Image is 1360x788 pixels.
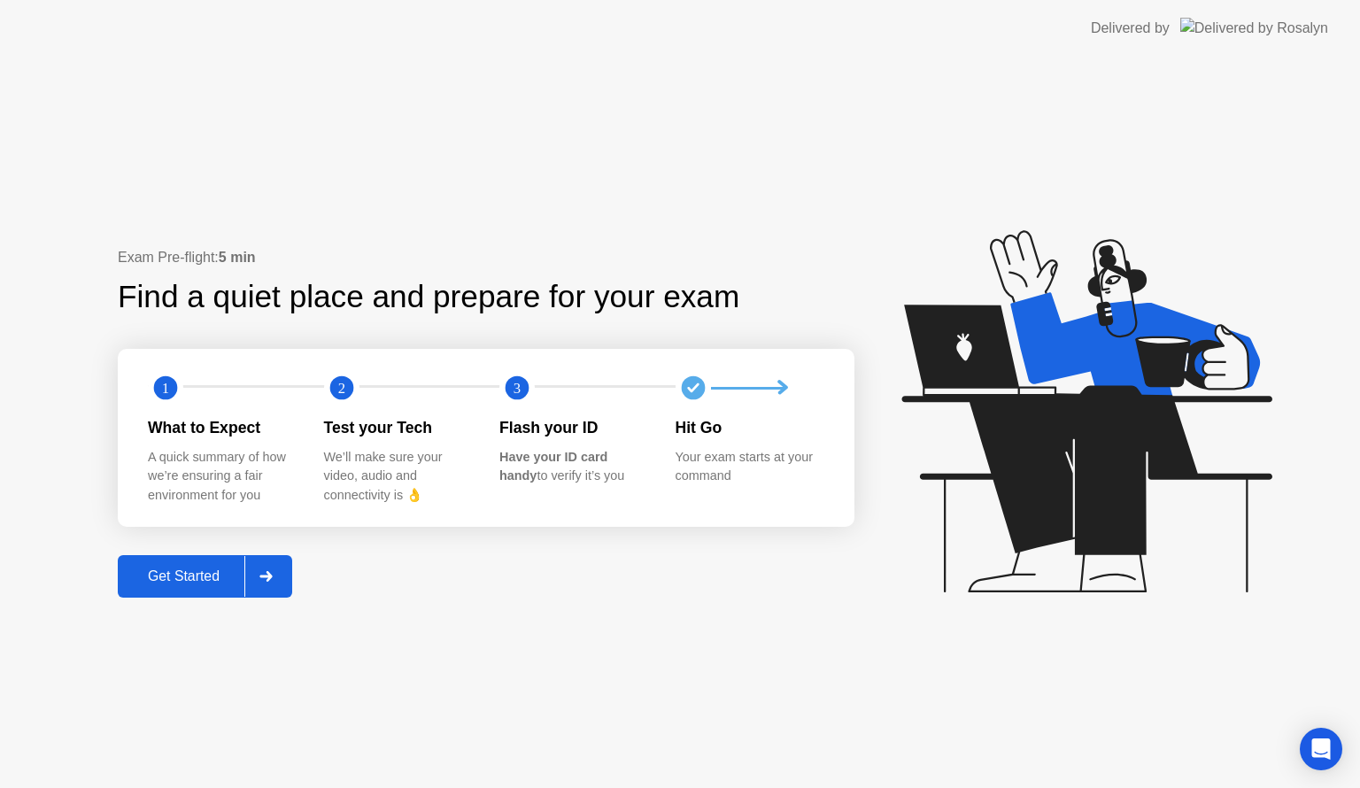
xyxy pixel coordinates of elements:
div: Hit Go [676,416,823,439]
b: 5 min [219,250,256,265]
div: Open Intercom Messenger [1300,728,1342,770]
div: Flash your ID [499,416,647,439]
div: Exam Pre-flight: [118,247,854,268]
div: Your exam starts at your command [676,448,823,486]
text: 2 [337,380,344,397]
button: Get Started [118,555,292,598]
div: What to Expect [148,416,296,439]
div: to verify it’s you [499,448,647,486]
img: Delivered by Rosalyn [1180,18,1328,38]
b: Have your ID card handy [499,450,607,483]
div: Find a quiet place and prepare for your exam [118,274,742,321]
div: Test your Tech [324,416,472,439]
text: 1 [162,380,169,397]
div: Get Started [123,568,244,584]
div: We’ll make sure your video, audio and connectivity is 👌 [324,448,472,506]
div: A quick summary of how we’re ensuring a fair environment for you [148,448,296,506]
div: Delivered by [1091,18,1170,39]
text: 3 [514,380,521,397]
